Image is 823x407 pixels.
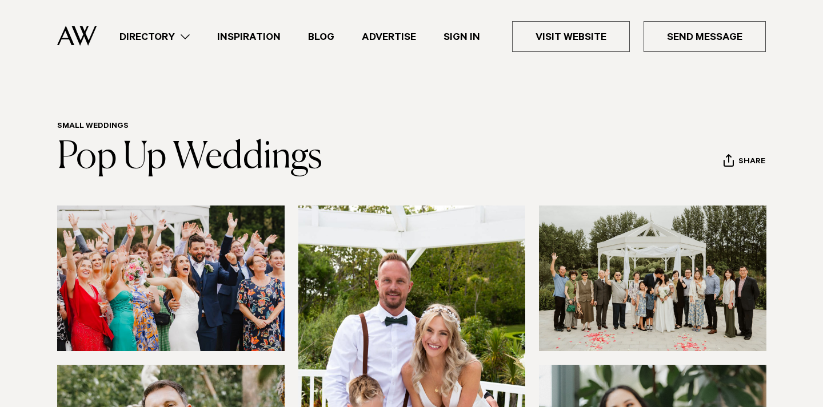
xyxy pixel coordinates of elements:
span: Share [738,157,765,168]
button: Share [723,154,766,171]
img: Auckland Weddings Logo [57,26,97,46]
a: Pop Up Weddings [57,139,322,176]
a: Sign In [430,29,494,45]
a: Small Weddings [57,122,129,131]
a: Visit Website [512,21,630,52]
a: Send Message [644,21,766,52]
a: Inspiration [203,29,294,45]
a: Blog [294,29,348,45]
a: Directory [106,29,203,45]
a: Advertise [348,29,430,45]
